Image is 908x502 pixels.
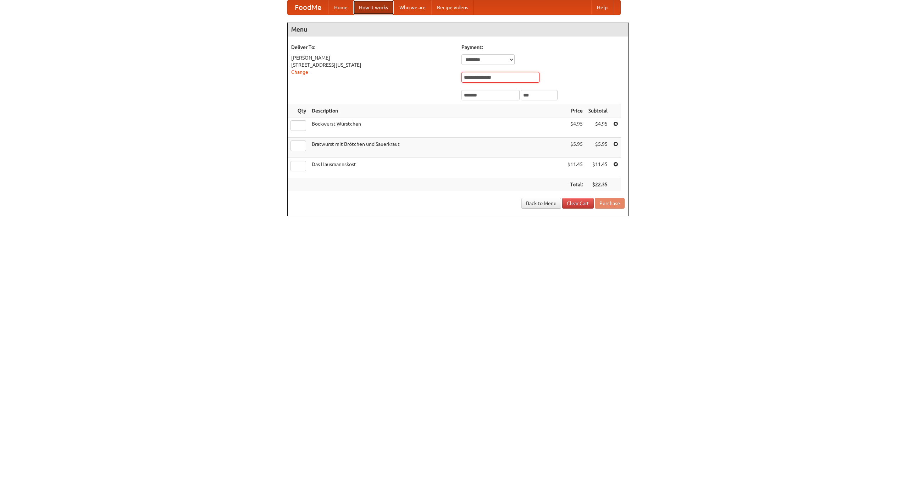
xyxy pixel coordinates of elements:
[586,178,610,191] th: $22.35
[521,198,561,209] a: Back to Menu
[309,138,565,158] td: Bratwurst mit Brötchen und Sauerkraut
[288,0,328,15] a: FoodMe
[288,22,628,37] h4: Menu
[586,138,610,158] td: $5.95
[353,0,394,15] a: How it works
[431,0,474,15] a: Recipe videos
[291,54,454,61] div: [PERSON_NAME]
[586,117,610,138] td: $4.95
[309,158,565,178] td: Das Hausmannskost
[595,198,625,209] button: Purchase
[586,104,610,117] th: Subtotal
[288,104,309,117] th: Qty
[291,61,454,68] div: [STREET_ADDRESS][US_STATE]
[565,158,586,178] td: $11.45
[328,0,353,15] a: Home
[565,138,586,158] td: $5.95
[565,104,586,117] th: Price
[461,44,625,51] h5: Payment:
[591,0,613,15] a: Help
[565,117,586,138] td: $4.95
[394,0,431,15] a: Who we are
[291,44,454,51] h5: Deliver To:
[309,117,565,138] td: Bockwurst Würstchen
[291,69,308,75] a: Change
[586,158,610,178] td: $11.45
[562,198,594,209] a: Clear Cart
[309,104,565,117] th: Description
[565,178,586,191] th: Total:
